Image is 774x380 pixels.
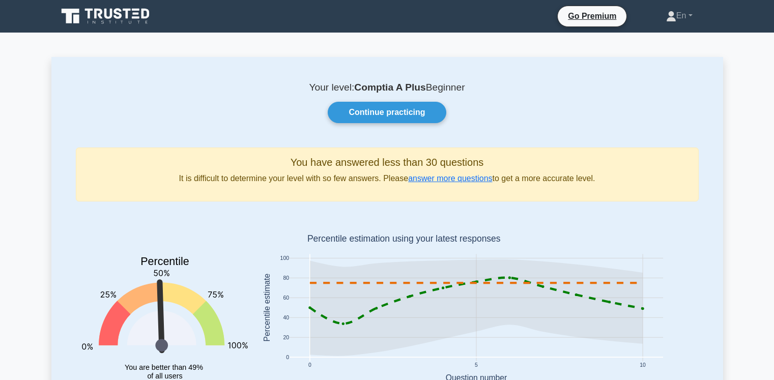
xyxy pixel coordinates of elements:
[125,363,203,371] tspan: You are better than 49%
[283,275,289,281] text: 80
[283,315,289,320] text: 40
[642,6,717,26] a: En
[354,82,425,93] b: Comptia A Plus
[475,363,478,368] text: 5
[84,172,690,185] p: It is difficult to determine your level with so few answers. Please to get a more accurate level.
[283,335,289,340] text: 20
[307,234,500,244] text: Percentile estimation using your latest responses
[286,355,289,360] text: 0
[262,274,271,342] text: Percentile estimate
[640,363,646,368] text: 10
[280,256,289,261] text: 100
[84,156,690,168] h5: You have answered less than 30 questions
[308,363,311,368] text: 0
[140,256,189,268] text: Percentile
[408,174,492,183] a: answer more questions
[283,295,289,301] text: 60
[328,102,446,123] a: Continue practicing
[147,372,182,380] tspan: of all users
[562,10,622,22] a: Go Premium
[76,81,699,94] p: Your level: Beginner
